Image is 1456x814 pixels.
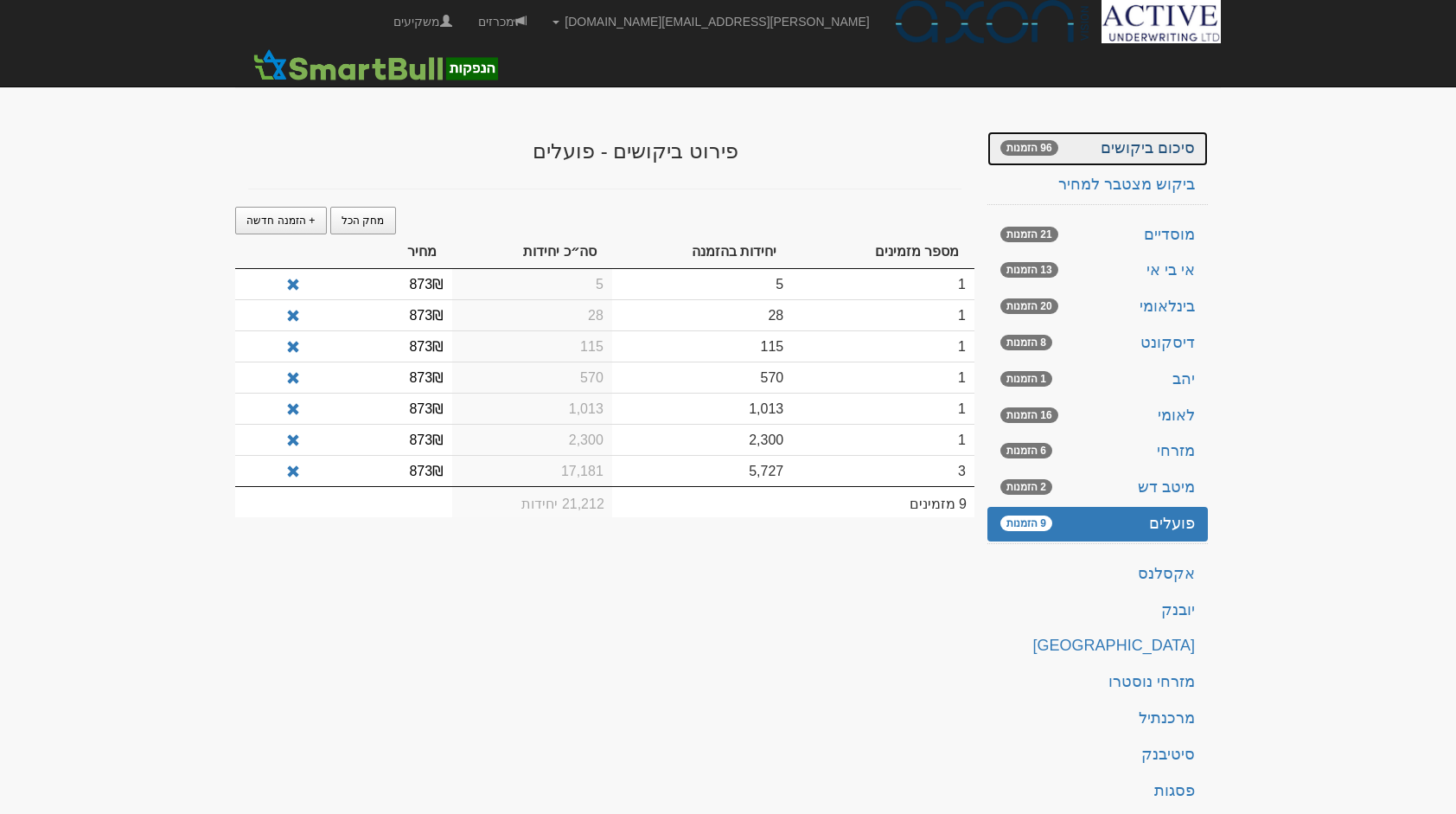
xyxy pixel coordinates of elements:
[452,393,612,424] td: 1,013
[1000,298,1058,314] span: 20 הזמנות
[987,665,1208,700] a: מזרחי נוסטרו
[987,471,1208,505] a: מיטב דש
[612,269,792,299] td: 5
[792,486,974,517] td: 9 מזמינים
[987,326,1208,361] a: דיסקונט
[987,593,1208,628] a: יובנק
[987,168,1208,202] a: ביקוש מצטבר למחיר
[482,140,789,163] h3: פירוט ביקושים - פועלים
[792,330,974,362] td: 1
[987,557,1208,592] a: אקסלנס
[1000,140,1058,156] span: 96 הזמנות
[1000,335,1052,350] span: 8 הזמנות
[1000,443,1052,458] span: 6 הזמנות
[612,299,792,330] td: 28
[452,234,612,269] th: סה״כ יחידות
[330,207,396,234] a: מחק הכל
[309,234,452,269] th: מחיר
[1000,227,1058,242] span: 21 הזמנות
[409,464,444,478] span: 873₪
[409,308,444,323] span: 873₪
[792,362,974,393] td: 1
[452,424,612,455] td: 2,300
[792,424,974,455] td: 1
[612,362,792,393] td: 570
[452,455,612,486] td: 17,181
[987,507,1208,542] a: פועלים
[1000,371,1052,387] span: 1 הזמנות
[452,362,612,393] td: 570
[987,290,1208,324] a: בינלאומי
[342,215,384,227] span: מחק הכל
[612,330,792,362] td: 115
[987,738,1208,772] a: סיטיבנק
[409,401,444,416] span: 873₪
[1000,516,1052,531] span: 9 הזמנות
[409,277,444,292] span: 873₪
[409,339,444,354] span: 873₪
[409,433,444,447] span: 873₪
[409,370,444,385] span: 873₪
[792,234,974,269] th: מספר מזמינים
[612,393,792,424] td: 1,013
[792,299,974,330] td: 1
[987,362,1208,397] a: יהב
[792,269,974,299] td: 1
[452,269,612,299] td: 5
[248,48,502,82] img: SmartBull Logo
[987,702,1208,736] a: מרכנתיל
[452,330,612,362] td: 115
[987,131,1208,166] a: סיכום ביקושים
[987,629,1208,663] a: [GEOGRAPHIC_DATA]
[235,207,327,234] a: + הזמנה חדשה
[1000,262,1058,278] span: 13 הזמנות
[612,424,792,455] td: 2,300
[246,215,315,227] span: + הזמנה חדשה
[452,299,612,330] td: 28
[987,774,1208,809] a: פסגות
[987,399,1208,433] a: לאומי
[612,455,792,486] td: 5,727
[452,486,612,517] td: 21,212 יחידות
[612,234,792,269] th: יחידות בהזמנה
[792,455,974,486] td: 3
[792,393,974,424] td: 1
[1000,479,1052,495] span: 2 הזמנות
[987,253,1208,288] a: אי בי אי
[987,434,1208,469] a: מזרחי
[1000,407,1058,423] span: 16 הזמנות
[987,218,1208,253] a: מוסדיים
